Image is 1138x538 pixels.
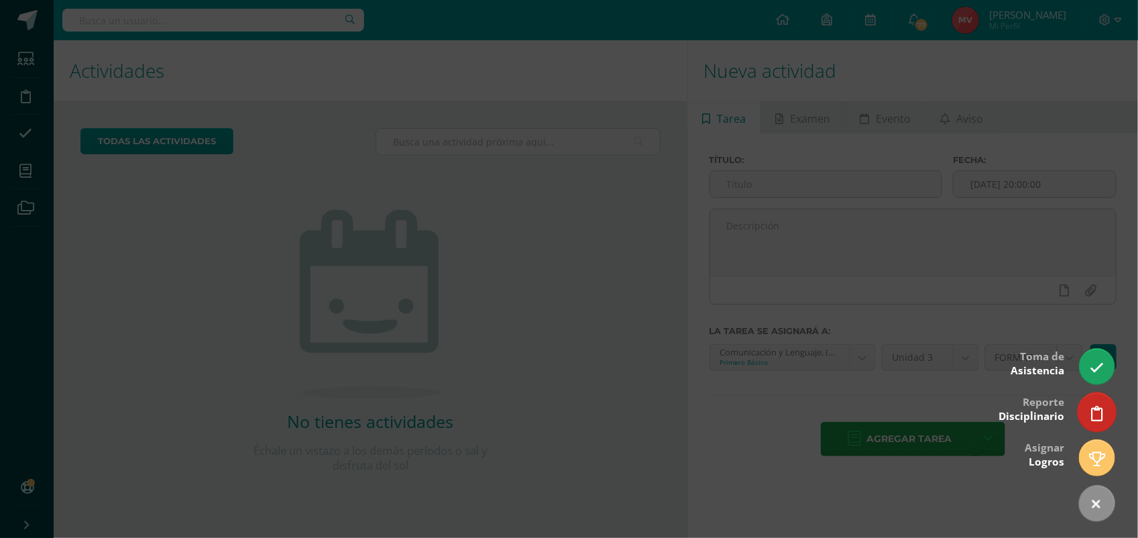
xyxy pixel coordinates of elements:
[1011,364,1064,378] span: Asistencia
[999,386,1064,430] div: Reporte
[1025,432,1064,476] div: Asignar
[999,409,1064,423] span: Disciplinario
[1029,455,1064,469] span: Logros
[1011,341,1064,384] div: Toma de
